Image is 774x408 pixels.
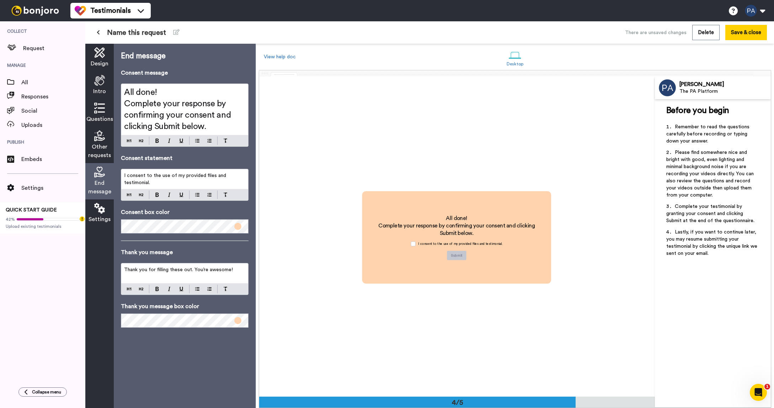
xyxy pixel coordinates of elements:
p: Thank you message box color [121,302,249,311]
p: Consent message [121,69,249,77]
img: bold-mark.svg [155,139,159,143]
img: italic-mark.svg [168,193,171,197]
img: bulleted-block.svg [195,138,199,144]
span: Complete your testimonial by granting your consent and clicking Submit at the end of the question... [666,204,754,223]
span: Lastly, if you want to continue later, you may resume submitting your testimonial by clicking the... [666,230,759,256]
span: Other requests [88,143,111,160]
span: Uploads [21,121,85,129]
img: numbered-block.svg [207,192,212,198]
div: There are unsaved changes [625,29,687,36]
span: All done! [124,88,157,97]
p: Thank you message [121,248,249,257]
span: Settings [21,184,85,192]
span: Settings [89,215,111,224]
span: Design [91,59,108,68]
img: heading-one-block.svg [127,286,131,292]
a: View help doc [264,54,296,59]
span: Before you begin [666,106,729,115]
p: Consent box color [121,208,249,216]
img: clear-format.svg [223,193,228,197]
img: clear-format.svg [223,139,228,143]
img: italic-mark.svg [168,139,171,143]
span: End message [88,179,111,196]
img: heading-two-block.svg [139,138,143,144]
span: 1 [764,384,770,390]
img: underline-mark.svg [179,193,183,197]
div: The PA Platform [679,88,770,95]
span: Request [23,44,85,53]
span: I consent to the use of my provided files and testimonial. [418,242,503,246]
span: Please find somewhere nice and bright with good, even lighting and minimal background noise if yo... [666,150,755,198]
button: Collapse menu [18,387,67,397]
img: italic-mark.svg [168,287,171,291]
img: numbered-block.svg [207,138,212,144]
img: heading-one-block.svg [127,138,131,144]
div: Tooltip anchor [79,216,85,222]
span: QUICK START GUIDE [6,208,57,213]
img: clear-format.svg [223,287,228,291]
button: Save & close [725,25,767,40]
span: Remember to read the questions carefully before recording or typing down your answer. [666,124,751,144]
button: Submit [447,251,466,260]
img: underline-mark.svg [179,139,183,143]
img: heading-two-block.svg [139,286,143,292]
img: heading-two-block.svg [139,192,143,198]
span: Intro [93,87,106,96]
span: Embeds [21,155,85,163]
span: Upload existing testimonials [6,224,80,229]
span: Social [21,107,85,115]
img: underline-mark.svg [179,287,183,291]
span: Testimonials [90,6,131,16]
img: bold-mark.svg [155,287,159,291]
span: Questions [86,115,113,123]
a: Desktop [503,45,527,70]
button: Delete [692,25,720,40]
img: Profile Image [659,79,676,96]
img: bj-logo-header-white.svg [9,6,62,16]
div: 4/5 [441,398,475,408]
p: Consent statement [121,154,249,162]
div: [PERSON_NAME] [679,81,770,88]
span: Responses [21,92,85,101]
span: Name this request [107,28,166,38]
img: tm-color.svg [75,5,86,16]
span: 42% [6,216,15,222]
img: bulleted-block.svg [195,286,199,292]
p: End message [121,51,249,61]
span: Thank you for filling these out. You’re awesome! [124,267,233,272]
span: Collapse menu [32,389,61,395]
span: All done! [446,216,468,221]
span: I consent to the use of my provided files and testimonial. [124,173,228,185]
span: Complete your response by confirming your consent and clicking Submit below. [124,100,233,131]
img: numbered-block.svg [207,286,212,292]
img: heading-one-block.svg [127,192,131,198]
span: Complete your response by confirming your consent and clicking Submit below. [379,223,537,236]
iframe: Intercom live chat [750,384,767,401]
img: bulleted-block.svg [195,192,199,198]
div: Desktop [507,61,523,66]
img: bold-mark.svg [155,193,159,197]
span: All [21,78,85,87]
